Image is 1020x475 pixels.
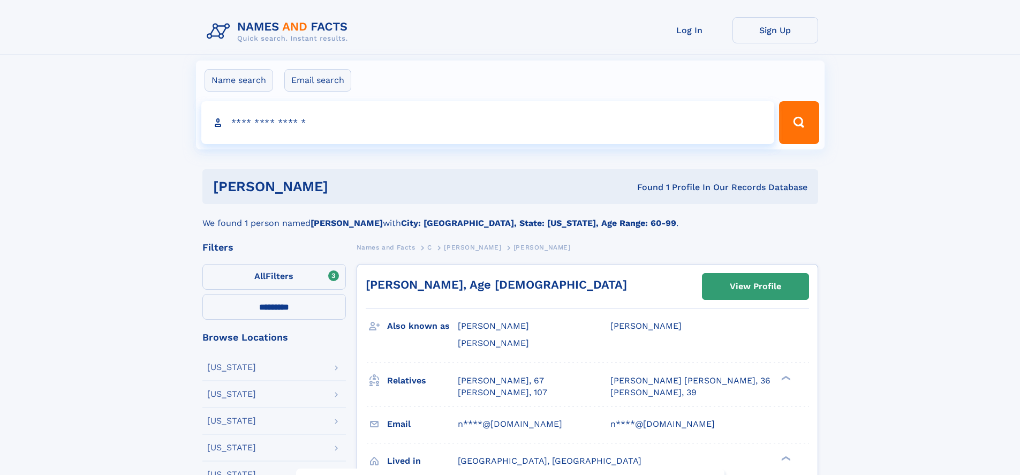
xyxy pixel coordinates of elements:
[213,180,483,193] h1: [PERSON_NAME]
[702,274,809,299] a: View Profile
[779,101,819,144] button: Search Button
[202,243,346,252] div: Filters
[207,390,256,398] div: [US_STATE]
[444,240,501,254] a: [PERSON_NAME]
[207,363,256,372] div: [US_STATE]
[311,218,383,228] b: [PERSON_NAME]
[254,271,266,281] span: All
[513,244,571,251] span: [PERSON_NAME]
[202,17,357,46] img: Logo Names and Facts
[730,274,781,299] div: View Profile
[610,375,770,387] a: [PERSON_NAME] [PERSON_NAME], 36
[732,17,818,43] a: Sign Up
[647,17,732,43] a: Log In
[610,321,682,331] span: [PERSON_NAME]
[458,387,547,398] a: [PERSON_NAME], 107
[458,338,529,348] span: [PERSON_NAME]
[205,69,273,92] label: Name search
[207,417,256,425] div: [US_STATE]
[202,204,818,230] div: We found 1 person named with .
[366,278,627,291] a: [PERSON_NAME], Age [DEMOGRAPHIC_DATA]
[387,415,458,433] h3: Email
[387,452,458,470] h3: Lived in
[779,455,791,462] div: ❯
[458,375,544,387] a: [PERSON_NAME], 67
[444,244,501,251] span: [PERSON_NAME]
[401,218,676,228] b: City: [GEOGRAPHIC_DATA], State: [US_STATE], Age Range: 60-99
[284,69,351,92] label: Email search
[387,317,458,335] h3: Also known as
[357,240,415,254] a: Names and Facts
[779,374,791,381] div: ❯
[427,240,432,254] a: C
[202,333,346,342] div: Browse Locations
[458,456,641,466] span: [GEOGRAPHIC_DATA], [GEOGRAPHIC_DATA]
[610,387,697,398] a: [PERSON_NAME], 39
[427,244,432,251] span: C
[202,264,346,290] label: Filters
[207,443,256,452] div: [US_STATE]
[387,372,458,390] h3: Relatives
[201,101,775,144] input: search input
[482,182,807,193] div: Found 1 Profile In Our Records Database
[458,321,529,331] span: [PERSON_NAME]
